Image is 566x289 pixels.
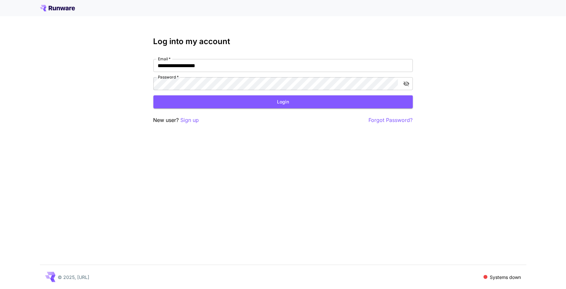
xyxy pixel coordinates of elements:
[490,274,521,281] p: Systems down
[153,95,413,109] button: Login
[181,116,199,124] button: Sign up
[369,116,413,124] button: Forgot Password?
[158,74,179,80] label: Password
[153,37,413,46] h3: Log into my account
[158,56,171,62] label: Email
[153,116,199,124] p: New user?
[58,274,90,281] p: © 2025, [URL]
[401,78,412,90] button: toggle password visibility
